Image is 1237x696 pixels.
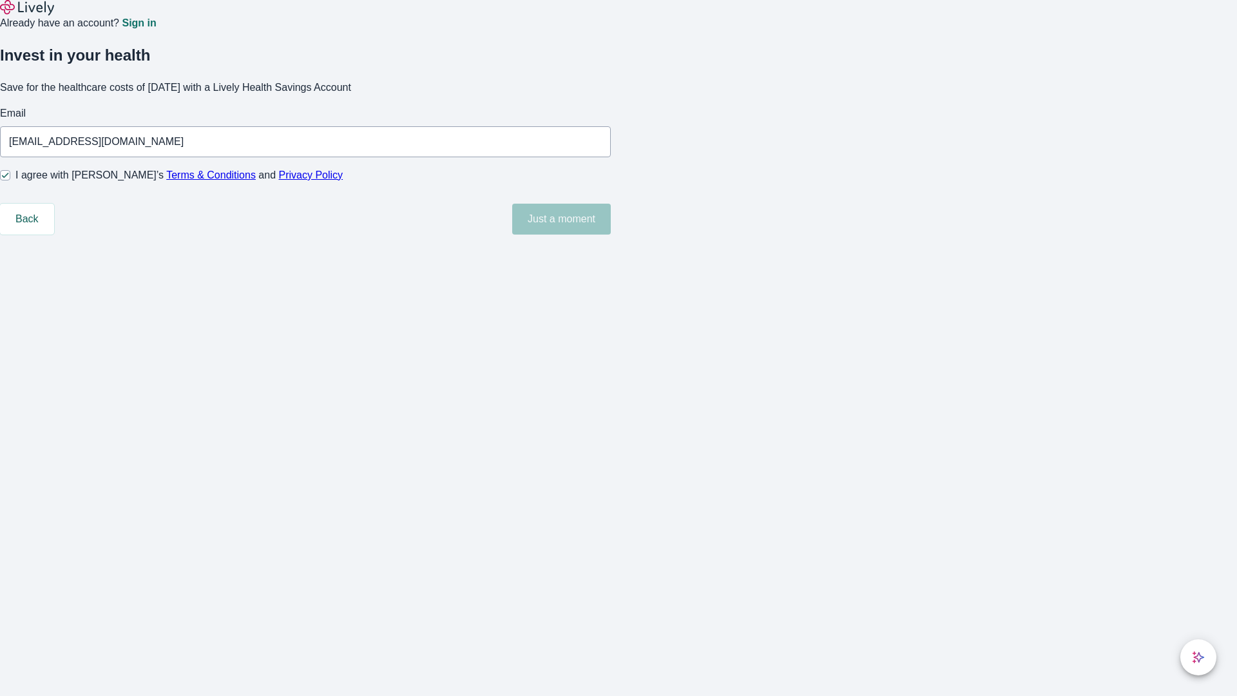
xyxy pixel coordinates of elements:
span: I agree with [PERSON_NAME]’s and [15,168,343,183]
a: Sign in [122,18,156,28]
a: Privacy Policy [279,169,343,180]
a: Terms & Conditions [166,169,256,180]
button: chat [1180,639,1216,675]
svg: Lively AI Assistant [1192,651,1205,664]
